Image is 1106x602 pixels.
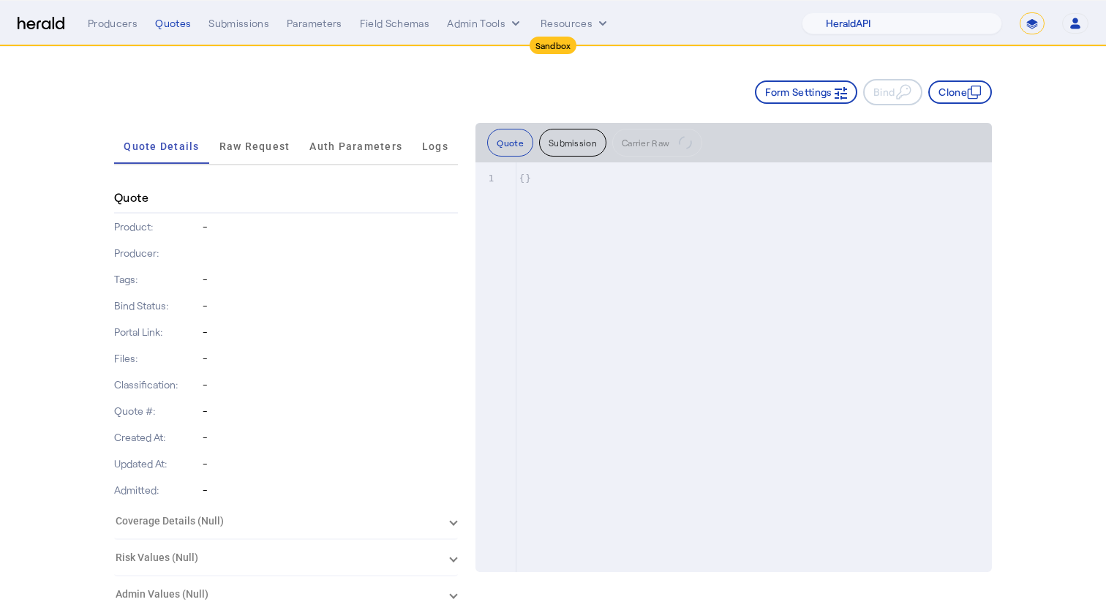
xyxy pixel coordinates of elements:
[622,138,669,147] span: Carrier Raw
[475,162,992,572] herald-code-block: quote
[309,141,402,151] span: Auth Parameters
[114,430,200,445] p: Created At:
[530,37,577,54] div: Sandbox
[203,298,459,313] p: -
[114,325,200,339] p: Portal Link:
[203,351,459,366] p: -
[155,16,191,31] div: Quotes
[18,17,64,31] img: Herald Logo
[114,377,200,392] p: Classification:
[755,80,857,104] button: Form Settings
[203,272,459,287] p: -
[541,16,610,31] button: Resources dropdown menu
[114,298,200,313] p: Bind Status:
[114,272,200,287] p: Tags:
[612,129,702,157] button: Carrier Raw
[114,351,200,366] p: Files:
[114,219,200,234] p: Product:
[203,325,459,339] p: -
[422,141,448,151] span: Logs
[219,141,290,151] span: Raw Request
[475,171,497,186] div: 1
[124,141,199,151] span: Quote Details
[208,16,269,31] div: Submissions
[203,219,459,234] p: -
[928,80,992,104] button: Clone
[487,129,533,157] button: Quote
[114,189,148,206] h4: Quote
[519,173,532,184] span: {}
[114,483,200,497] p: Admitted:
[114,456,200,471] p: Updated At:
[114,404,200,418] p: Quote #:
[203,430,459,445] p: -
[863,79,922,105] button: Bind
[88,16,138,31] div: Producers
[203,483,459,497] p: -
[360,16,430,31] div: Field Schemas
[203,404,459,418] p: -
[114,246,200,260] p: Producer:
[203,456,459,471] p: -
[447,16,523,31] button: internal dropdown menu
[287,16,342,31] div: Parameters
[203,377,459,392] p: -
[539,129,606,157] button: Submission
